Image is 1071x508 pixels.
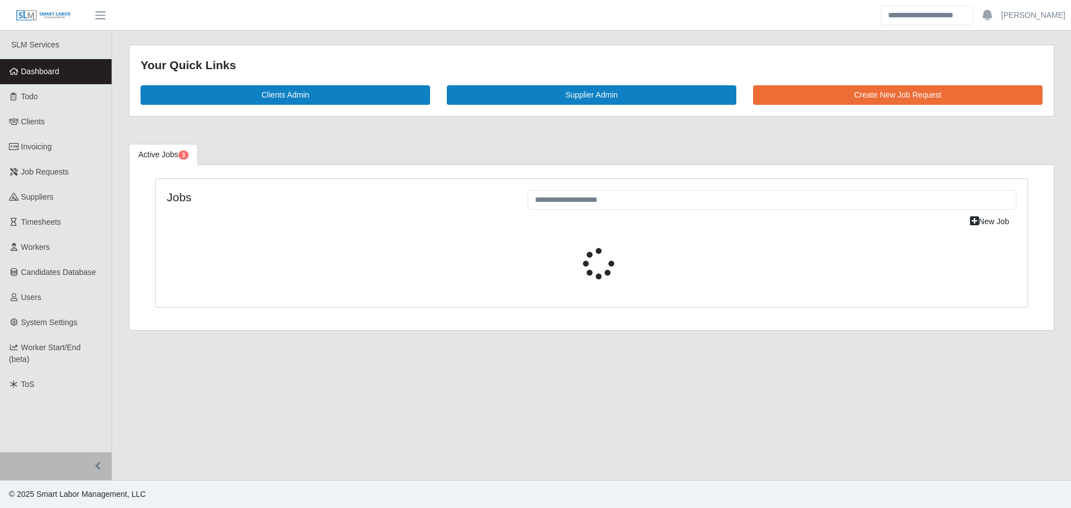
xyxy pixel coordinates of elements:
img: SLM Logo [16,9,71,22]
a: Create New Job Request [753,85,1043,105]
span: Workers [21,243,50,251]
a: New Job [963,212,1016,231]
span: System Settings [21,318,78,327]
input: Search [881,6,973,25]
span: ToS [21,380,35,389]
h4: Jobs [167,190,511,204]
span: SLM Services [11,40,59,49]
span: Dashboard [21,67,60,76]
span: Invoicing [21,142,52,151]
a: Active Jobs [129,144,198,166]
span: Pending Jobs [178,151,189,159]
span: Candidates Database [21,268,97,277]
span: Users [21,293,42,302]
span: Clients [21,117,45,126]
span: Worker Start/End (beta) [9,343,81,364]
a: Clients Admin [141,85,430,105]
span: Timesheets [21,217,61,226]
div: Your Quick Links [141,56,1043,74]
span: Job Requests [21,167,69,176]
span: Suppliers [21,192,54,201]
a: Supplier Admin [447,85,736,105]
span: © 2025 Smart Labor Management, LLC [9,490,146,499]
a: [PERSON_NAME] [1001,9,1065,21]
span: Todo [21,92,38,101]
